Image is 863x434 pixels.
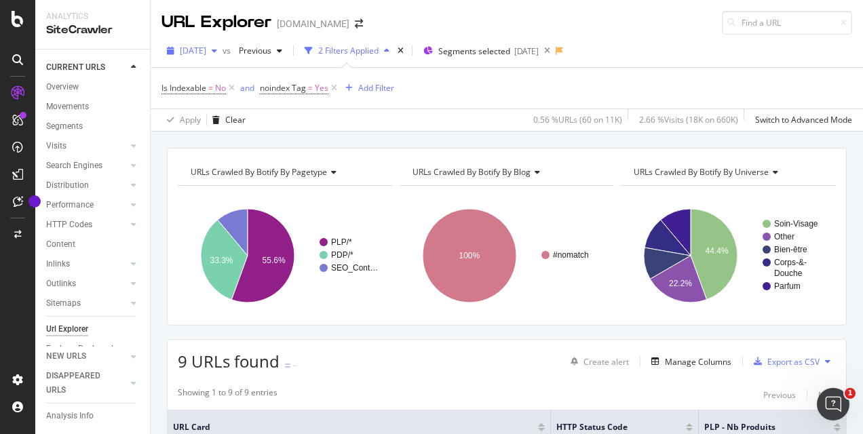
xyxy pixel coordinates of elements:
div: Tooltip anchor [28,195,41,208]
button: Export as CSV [748,351,820,372]
a: Analysis Info [46,409,140,423]
button: Next [818,387,836,403]
span: 1 [845,388,856,399]
input: Find a URL [722,11,852,35]
div: Analysis Info [46,409,94,423]
a: Segments [46,119,140,134]
div: times [395,44,406,58]
text: Soin-Visage [774,219,818,229]
span: 9 URLs found [178,350,280,372]
button: and [240,81,254,94]
text: 55.6% [263,256,286,265]
div: Export as CSV [767,356,820,368]
div: arrow-right-arrow-left [355,19,363,28]
text: 33.3% [210,256,233,265]
button: Manage Columns [646,353,731,370]
span: Previous [233,45,271,56]
div: Inlinks [46,257,70,271]
div: Manage Columns [665,356,731,368]
div: Add Filter [358,82,394,94]
text: 100% [459,251,480,260]
div: Search Engines [46,159,102,173]
button: Apply [161,109,201,131]
div: 0.56 % URLs ( 60 on 11K ) [533,114,622,125]
button: Segments selected[DATE] [418,40,539,62]
a: Overview [46,80,140,94]
div: [DOMAIN_NAME] [277,17,349,31]
div: Explorer Bookmarks [46,342,119,356]
button: Previous [763,387,796,403]
div: HTTP Codes [46,218,92,232]
span: URLs Crawled By Botify By blog [413,166,531,178]
div: NEW URLS [46,349,86,363]
svg: A chart. [178,197,389,315]
a: Sitemaps [46,296,127,311]
span: Is Indexable [161,82,206,94]
span: HTTP Status Code [556,421,666,433]
a: HTTP Codes [46,218,127,232]
div: Previous [763,389,796,401]
div: Switch to Advanced Mode [755,114,852,125]
button: Create alert [565,351,629,372]
text: Bien-être [774,245,807,254]
text: #nomatch [553,250,589,260]
button: 2 Filters Applied [299,40,395,62]
span: No [215,79,226,98]
div: Content [46,237,75,252]
a: DISAPPEARED URLS [46,369,127,397]
div: - [293,359,296,371]
span: vs [223,45,233,56]
a: CURRENT URLS [46,60,127,75]
a: Outlinks [46,277,127,291]
iframe: Intercom live chat [817,388,849,420]
text: Parfum [774,281,801,291]
span: = [308,82,313,94]
span: URLs Crawled By Botify By pagetype [191,166,327,178]
button: Previous [233,40,288,62]
text: 22.2% [669,279,692,288]
span: 2025 Jul. 27th [180,45,206,56]
div: Movements [46,100,89,114]
button: Switch to Advanced Mode [750,109,852,131]
div: Showing 1 to 9 of 9 entries [178,387,277,403]
div: Clear [225,114,246,125]
text: Other [774,232,794,241]
div: and [240,82,254,94]
text: SEO_Cont… [331,263,378,273]
div: 2 Filters Applied [318,45,379,56]
text: Corps-&- [774,258,807,267]
div: Distribution [46,178,89,193]
div: Create alert [583,356,629,368]
a: Inlinks [46,257,127,271]
text: PLP/* [331,237,352,247]
h4: URLs Crawled By Botify By universe [631,161,824,183]
span: URL Card [173,421,535,433]
div: DISAPPEARED URLS [46,369,115,397]
svg: A chart. [621,197,832,315]
a: Visits [46,139,127,153]
div: Segments [46,119,83,134]
a: Explorer Bookmarks [46,342,140,356]
div: Visits [46,139,66,153]
svg: A chart. [400,197,611,315]
a: Performance [46,198,127,212]
a: Distribution [46,178,127,193]
div: Analytics [46,11,139,22]
div: URL Explorer [161,11,271,34]
span: Segments selected [438,45,510,57]
text: Douche [774,269,803,278]
a: Search Engines [46,159,127,173]
div: 2.66 % Visits ( 18K on 660K ) [639,114,738,125]
text: 44.4% [706,246,729,256]
span: Yes [315,79,328,98]
button: [DATE] [161,40,223,62]
div: Sitemaps [46,296,81,311]
div: Apply [180,114,201,125]
span: URLs Crawled By Botify By universe [634,166,769,178]
a: Content [46,237,140,252]
a: NEW URLS [46,349,127,363]
div: Outlinks [46,277,76,291]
